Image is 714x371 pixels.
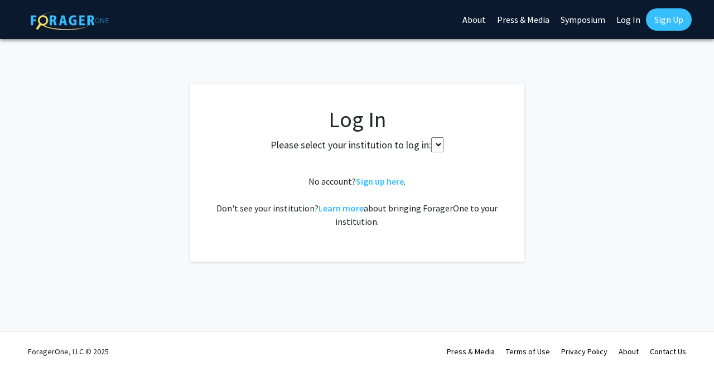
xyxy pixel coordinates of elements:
[356,176,404,187] a: Sign up here
[28,332,109,371] div: ForagerOne, LLC © 2025
[561,346,607,356] a: Privacy Policy
[319,203,364,214] a: Learn more about bringing ForagerOne to your institution
[31,11,109,30] img: ForagerOne Logo
[212,175,502,228] div: No account? . Don't see your institution? about bringing ForagerOne to your institution.
[271,137,431,152] label: Please select your institution to log in:
[650,346,686,356] a: Contact Us
[646,8,692,31] a: Sign Up
[447,346,495,356] a: Press & Media
[212,106,502,133] h1: Log In
[506,346,550,356] a: Terms of Use
[619,346,639,356] a: About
